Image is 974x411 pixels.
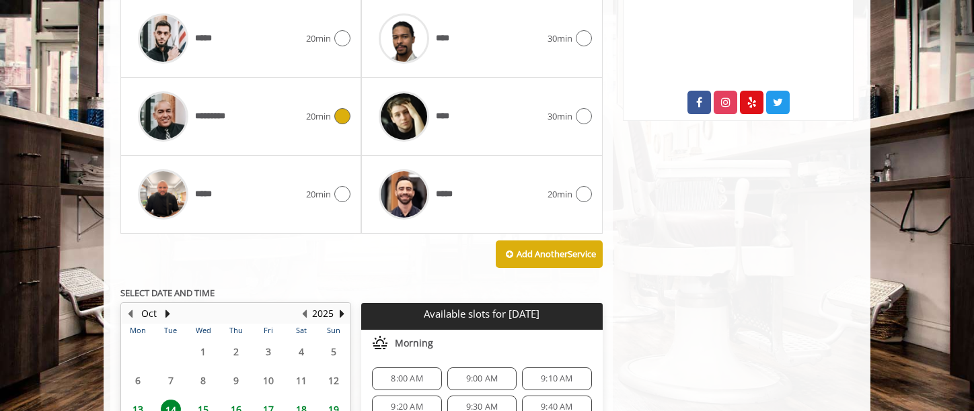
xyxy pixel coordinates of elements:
[285,324,317,337] th: Sat
[154,324,186,337] th: Tue
[336,306,347,321] button: Next Year
[517,248,596,260] b: Add Another Service
[548,187,572,201] span: 20min
[306,109,331,124] span: 20min
[141,306,157,321] button: Oct
[372,367,441,390] div: 8:00 AM
[187,324,219,337] th: Wed
[395,338,433,349] span: Morning
[466,373,498,384] span: 9:00 AM
[219,324,252,337] th: Thu
[162,306,173,321] button: Next Month
[124,306,135,321] button: Previous Month
[541,373,572,384] span: 9:10 AM
[312,306,334,321] button: 2025
[496,240,603,269] button: Add AnotherService
[367,308,597,320] p: Available slots for [DATE]
[548,32,572,46] span: 30min
[391,373,422,384] span: 8:00 AM
[522,367,591,390] div: 9:10 AM
[306,187,331,201] span: 20min
[122,324,154,337] th: Mon
[447,367,517,390] div: 9:00 AM
[306,32,331,46] span: 20min
[317,324,350,337] th: Sun
[252,324,285,337] th: Fri
[120,287,215,299] b: SELECT DATE AND TIME
[372,335,388,351] img: morning slots
[299,306,309,321] button: Previous Year
[548,109,572,124] span: 30min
